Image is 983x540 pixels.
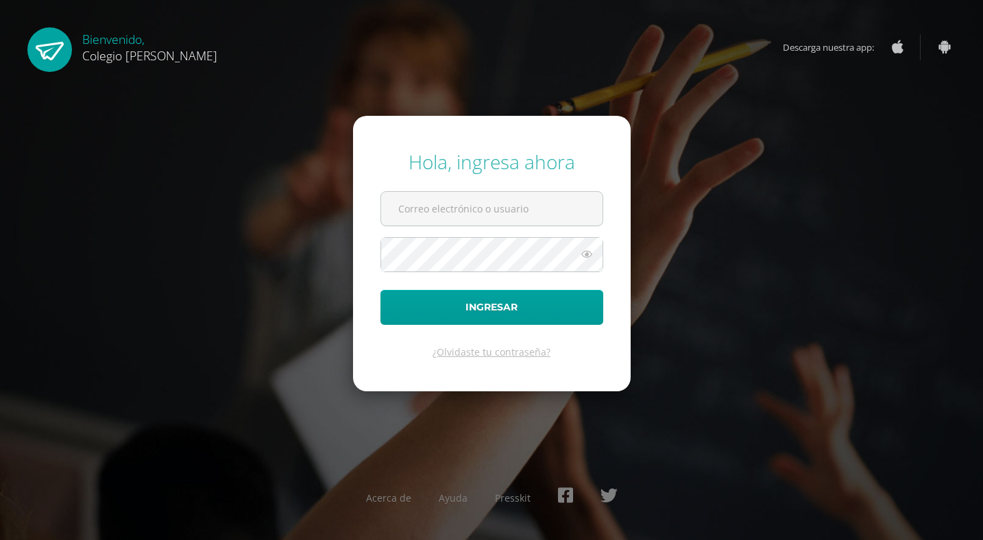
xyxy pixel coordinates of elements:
[82,47,217,64] span: Colegio [PERSON_NAME]
[366,491,411,504] a: Acerca de
[433,345,550,358] a: ¿Olvidaste tu contraseña?
[783,34,888,60] span: Descarga nuestra app:
[380,290,603,325] button: Ingresar
[380,149,603,175] div: Hola, ingresa ahora
[381,192,603,225] input: Correo electrónico o usuario
[495,491,531,504] a: Presskit
[439,491,468,504] a: Ayuda
[82,27,217,64] div: Bienvenido,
